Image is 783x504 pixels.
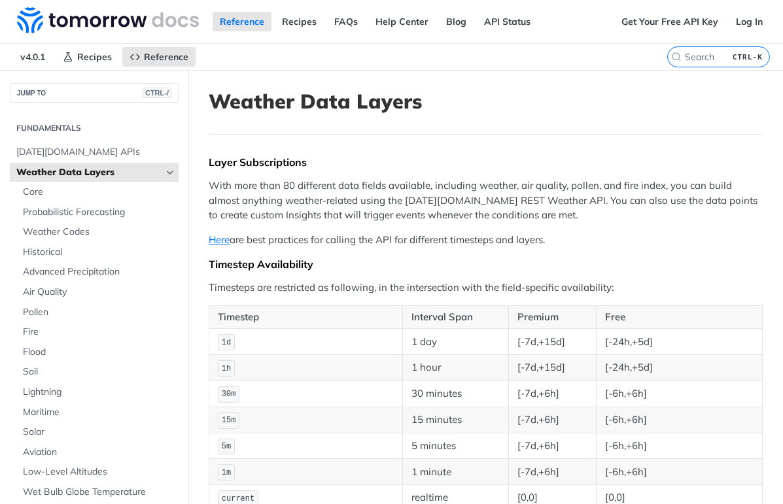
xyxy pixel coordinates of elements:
span: Soil [23,365,175,378]
div: Timestep Availability [209,258,763,271]
td: [-7d,+15d] [509,329,597,355]
div: Layer Subscriptions [209,156,763,169]
td: 15 minutes [403,407,509,433]
span: 1h [222,364,231,373]
span: 5m [222,442,231,451]
td: [-7d,+6h] [509,381,597,407]
span: Fire [23,326,175,339]
a: Low-Level Altitudes [16,462,179,482]
a: Fire [16,322,179,342]
a: Recipes [275,12,324,31]
th: Free [597,305,763,329]
span: 1d [222,338,231,347]
span: Probabilistic Forecasting [23,206,175,219]
a: Reference [122,47,196,67]
span: Low-Level Altitudes [23,465,175,479]
td: [-7d,+6h] [509,407,597,433]
a: Probabilistic Forecasting [16,203,179,222]
p: With more than 80 different data fields available, including weather, air quality, pollen, and fi... [209,178,763,223]
a: Historical [16,243,179,262]
td: [-7d,+6h] [509,459,597,485]
span: current [222,494,254,503]
td: 30 minutes [403,381,509,407]
th: Premium [509,305,597,329]
span: Core [23,186,175,199]
span: Aviation [23,446,175,459]
a: Here [209,233,230,246]
a: Weather Codes [16,222,179,242]
span: Solar [23,426,175,439]
a: [DATE][DOMAIN_NAME] APIs [10,143,179,162]
svg: Search [671,52,682,62]
span: 30m [222,390,236,399]
td: [-6h,+6h] [597,433,763,459]
kbd: CTRL-K [729,50,766,63]
a: Solar [16,422,179,442]
a: Weather Data LayersHide subpages for Weather Data Layers [10,163,179,182]
a: API Status [477,12,538,31]
a: Wet Bulb Globe Temperature [16,482,179,502]
p: are best practices for calling the API for different timesteps and layers. [209,233,763,248]
span: Advanced Precipitation [23,265,175,278]
th: Timestep [209,305,403,329]
a: Recipes [56,47,119,67]
td: 5 minutes [403,433,509,459]
td: [-6h,+6h] [597,459,763,485]
a: Air Quality [16,282,179,302]
a: Advanced Precipitation [16,262,179,282]
span: 1m [222,468,231,477]
a: Help Center [368,12,436,31]
p: Timesteps are restricted as following, in the intersection with the field-specific availability: [209,280,763,295]
a: Get Your Free API Key [614,12,725,31]
h2: Fundamentals [10,122,179,134]
a: Reference [213,12,271,31]
button: JUMP TOCTRL-/ [10,83,179,103]
td: [-24h,+5d] [597,355,763,381]
span: 15m [222,416,236,425]
span: Flood [23,346,175,359]
th: Interval Span [403,305,509,329]
td: [-7d,+6h] [509,433,597,459]
td: [-6h,+6h] [597,407,763,433]
td: 1 day [403,329,509,355]
a: Soil [16,362,179,382]
span: Reference [144,51,188,63]
span: Weather Data Layers [16,166,162,179]
span: Lightning [23,386,175,399]
td: [-6h,+6h] [597,381,763,407]
a: Flood [16,343,179,362]
span: Air Quality [23,286,175,299]
a: Core [16,182,179,202]
a: Maritime [16,403,179,422]
span: Weather Codes [23,226,175,239]
span: v4.0.1 [13,47,52,67]
a: Pollen [16,303,179,322]
span: Pollen [23,306,175,319]
button: Hide subpages for Weather Data Layers [165,167,175,178]
a: Blog [439,12,474,31]
span: Recipes [77,51,112,63]
a: Log In [729,12,770,31]
td: [-7d,+15d] [509,355,597,381]
h1: Weather Data Layers [209,90,763,113]
a: Aviation [16,443,179,462]
td: [-24h,+5d] [597,329,763,355]
a: Lightning [16,382,179,402]
td: 1 hour [403,355,509,381]
span: Historical [23,246,175,259]
img: Tomorrow.io Weather API Docs [17,7,199,33]
span: CTRL-/ [143,88,171,98]
span: Maritime [23,406,175,419]
span: [DATE][DOMAIN_NAME] APIs [16,146,175,159]
span: Wet Bulb Globe Temperature [23,486,175,499]
td: 1 minute [403,459,509,485]
a: FAQs [327,12,365,31]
